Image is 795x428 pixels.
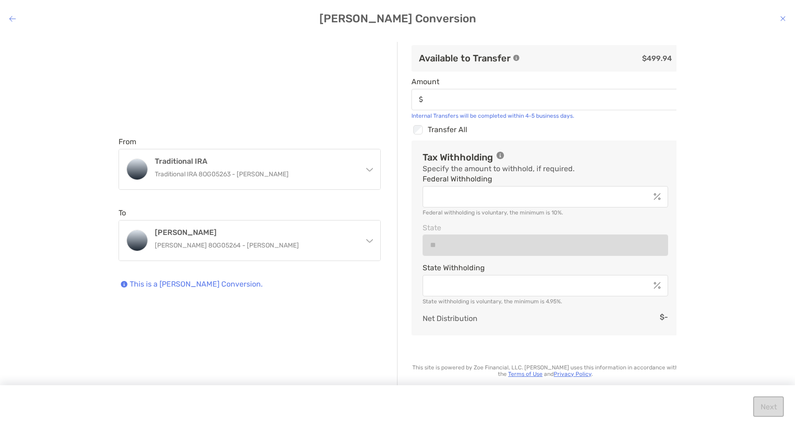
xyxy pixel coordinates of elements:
p: $499.94 [527,53,672,64]
a: Privacy Policy [554,371,591,377]
span: $ - [660,313,668,324]
label: From [119,137,136,146]
p: This is a [PERSON_NAME] Conversion. [130,280,263,290]
p: [PERSON_NAME] 8OG05264 - [PERSON_NAME] [155,240,356,251]
div: Internal Transfers will be completed within 4-5 business days. [411,113,679,119]
a: Terms of Use [508,371,543,377]
h4: [PERSON_NAME] [155,228,356,237]
span: Amount [411,77,679,86]
span: State Withholding [423,263,668,272]
label: To [119,208,126,217]
img: icon tooltip [497,152,504,159]
label: State [423,224,441,232]
p: Net Distribution [423,313,477,324]
img: input icon [654,282,661,289]
img: Traditional IRA [127,159,147,180]
div: Transfer All [411,124,679,136]
img: Icon info [121,281,127,288]
span: State withholding is voluntary, the minimum is 4.95%. [423,298,562,305]
span: Federal Withholding [423,174,668,183]
img: input icon [654,193,661,200]
input: Federal Withholdinginput icon [423,193,650,201]
span: Federal withholding is voluntary, the minimum is 10%. [423,209,563,216]
p: This site is powered by Zoe Financial, LLC. [PERSON_NAME] uses this information in accordance wit... [411,364,679,377]
img: Roth IRA [127,230,147,251]
p: Traditional IRA 8OG05263 - [PERSON_NAME] [155,168,356,180]
img: input icon [419,96,423,103]
h4: Traditional IRA [155,157,356,166]
input: Amountinput icon [427,95,679,103]
p: Specify the amount to withhold, if required. [423,163,575,174]
h3: Available to Transfer [419,53,510,64]
input: State Withholdinginput icon [423,281,650,289]
h3: Tax Withholding [423,152,493,163]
